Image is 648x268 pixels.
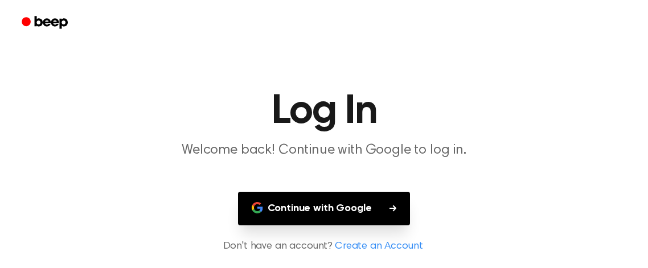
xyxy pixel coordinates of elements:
[14,12,78,34] a: Beep
[14,239,634,254] p: Don't have an account?
[238,192,411,225] button: Continue with Google
[32,91,616,132] h1: Log In
[335,239,423,254] a: Create an Account
[105,141,543,160] p: Welcome back! Continue with Google to log in.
